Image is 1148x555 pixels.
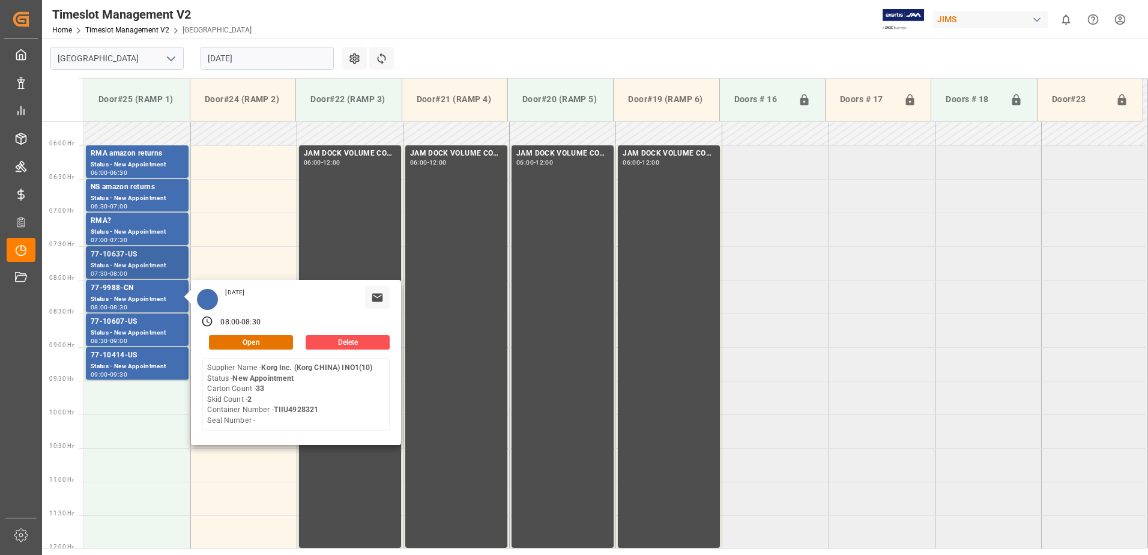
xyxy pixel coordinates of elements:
[1047,88,1111,111] div: Door#23
[200,88,286,111] div: Door#24 (RAMP 2)
[91,193,184,204] div: Status - New Appointment
[730,88,793,111] div: Doors # 16
[536,160,553,165] div: 12:00
[49,140,74,147] span: 06:00 Hr
[241,317,261,328] div: 08:30
[49,409,74,416] span: 10:00 Hr
[91,328,184,338] div: Status - New Appointment
[240,317,241,328] div: -
[91,148,184,160] div: RMA amazon returns
[49,375,74,382] span: 09:30 Hr
[941,88,1005,111] div: Doors # 18
[49,476,74,483] span: 11:00 Hr
[883,9,924,30] img: Exertis%20JAM%20-%20Email%20Logo.jpg_1722504956.jpg
[49,342,74,348] span: 09:00 Hr
[108,372,110,377] div: -
[642,160,659,165] div: 12:00
[221,288,249,297] div: [DATE]
[623,160,640,165] div: 06:00
[534,160,536,165] div: -
[52,26,72,34] a: Home
[50,47,184,70] input: Type to search/select
[91,372,108,377] div: 09:00
[91,261,184,271] div: Status - New Appointment
[91,305,108,310] div: 08:00
[247,395,252,404] b: 2
[94,88,180,111] div: Door#25 (RAMP 1)
[110,204,127,209] div: 07:00
[49,510,74,517] span: 11:30 Hr
[108,170,110,175] div: -
[108,338,110,344] div: -
[91,249,184,261] div: 77-10637-US
[49,443,74,449] span: 10:30 Hr
[220,317,240,328] div: 08:00
[110,271,127,276] div: 08:00
[91,227,184,237] div: Status - New Appointment
[835,88,899,111] div: Doors # 17
[209,335,293,350] button: Open
[1080,6,1107,33] button: Help Center
[410,148,503,160] div: JAM DOCK VOLUME CONTROL
[932,8,1053,31] button: JIMS
[49,174,74,180] span: 06:30 Hr
[412,88,498,111] div: Door#21 (RAMP 4)
[323,160,340,165] div: 12:00
[52,5,252,23] div: Timeslot Management V2
[91,160,184,170] div: Status - New Appointment
[108,204,110,209] div: -
[427,160,429,165] div: -
[91,338,108,344] div: 08:30
[49,207,74,214] span: 07:00 Hr
[256,384,264,393] b: 33
[91,350,184,362] div: 77-10414-US
[321,160,323,165] div: -
[91,204,108,209] div: 06:30
[91,362,184,372] div: Status - New Appointment
[306,335,390,350] button: Delete
[516,148,609,160] div: JAM DOCK VOLUME CONTROL
[49,544,74,550] span: 12:00 Hr
[304,148,396,160] div: JAM DOCK VOLUME CONTROL
[207,363,372,426] div: Supplier Name - Status - Carton Count - Skid Count - Container Number - Seal Number -
[623,88,709,111] div: Door#19 (RAMP 6)
[91,215,184,227] div: RMA?
[91,294,184,305] div: Status - New Appointment
[110,338,127,344] div: 09:00
[110,237,127,243] div: 07:30
[201,47,334,70] input: DD.MM.YYYY
[304,160,321,165] div: 06:00
[232,374,294,383] b: New Appointment
[91,181,184,193] div: NS amazon returns
[91,316,184,328] div: 77-10607-US
[162,49,180,68] button: open menu
[91,170,108,175] div: 06:00
[640,160,642,165] div: -
[110,170,127,175] div: 06:30
[110,372,127,377] div: 09:30
[91,237,108,243] div: 07:00
[49,241,74,247] span: 07:30 Hr
[110,305,127,310] div: 08:30
[108,237,110,243] div: -
[85,26,169,34] a: Timeslot Management V2
[410,160,427,165] div: 06:00
[108,305,110,310] div: -
[261,363,372,372] b: Korg Inc. (Korg CHINA) INO1(10)
[518,88,603,111] div: Door#20 (RAMP 5)
[306,88,391,111] div: Door#22 (RAMP 3)
[932,11,1048,28] div: JIMS
[91,271,108,276] div: 07:30
[49,274,74,281] span: 08:00 Hr
[429,160,447,165] div: 12:00
[274,405,318,414] b: TIIU4928321
[516,160,534,165] div: 06:00
[623,148,715,160] div: JAM DOCK VOLUME CONTROL
[91,282,184,294] div: 77-9988-CN
[1053,6,1080,33] button: show 0 new notifications
[49,308,74,315] span: 08:30 Hr
[108,271,110,276] div: -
